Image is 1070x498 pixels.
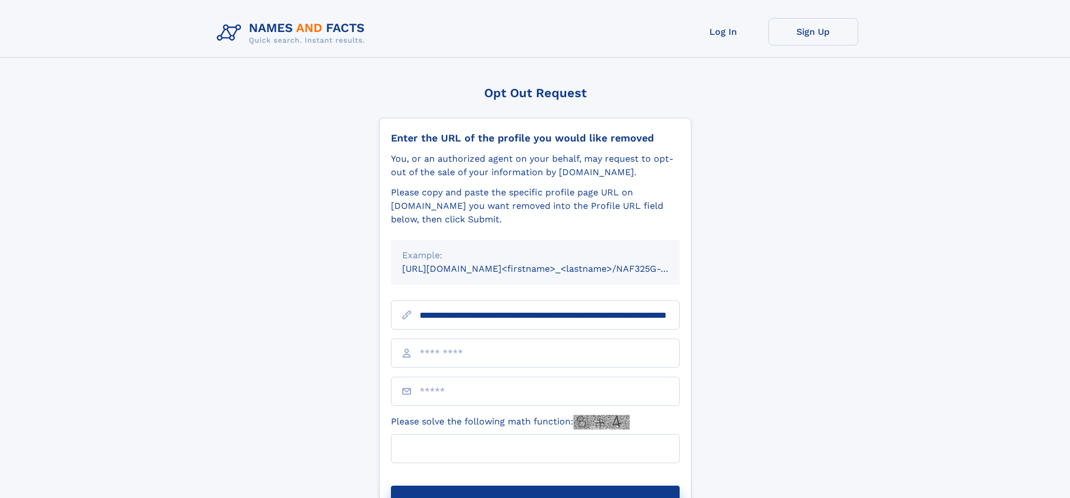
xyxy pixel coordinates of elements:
[391,186,680,226] div: Please copy and paste the specific profile page URL on [DOMAIN_NAME] you want removed into the Pr...
[391,152,680,179] div: You, or an authorized agent on your behalf, may request to opt-out of the sale of your informatio...
[379,86,691,100] div: Opt Out Request
[212,18,374,48] img: Logo Names and Facts
[679,18,768,45] a: Log In
[391,415,630,430] label: Please solve the following math function:
[391,132,680,144] div: Enter the URL of the profile you would like removed
[402,249,668,262] div: Example:
[402,263,701,274] small: [URL][DOMAIN_NAME]<firstname>_<lastname>/NAF325G-xxxxxxxx
[768,18,858,45] a: Sign Up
